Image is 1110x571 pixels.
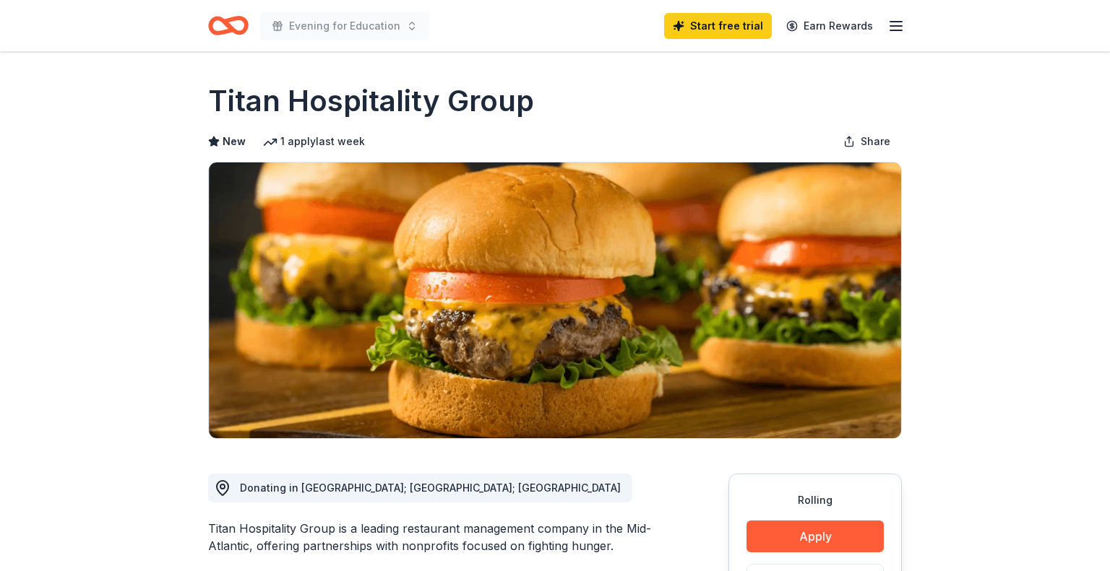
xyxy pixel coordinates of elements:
[240,481,621,494] span: Donating in [GEOGRAPHIC_DATA]; [GEOGRAPHIC_DATA]; [GEOGRAPHIC_DATA]
[778,13,882,39] a: Earn Rewards
[260,12,429,40] button: Evening for Education
[747,492,884,509] div: Rolling
[289,17,400,35] span: Evening for Education
[208,520,659,554] div: Titan Hospitality Group is a leading restaurant management company in the Mid-Atlantic, offering ...
[208,9,249,43] a: Home
[223,133,246,150] span: New
[664,13,772,39] a: Start free trial
[861,133,890,150] span: Share
[747,520,884,552] button: Apply
[209,162,901,438] img: Image for Titan Hospitality Group
[832,127,902,156] button: Share
[263,133,365,150] div: 1 apply last week
[208,81,534,121] h1: Titan Hospitality Group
